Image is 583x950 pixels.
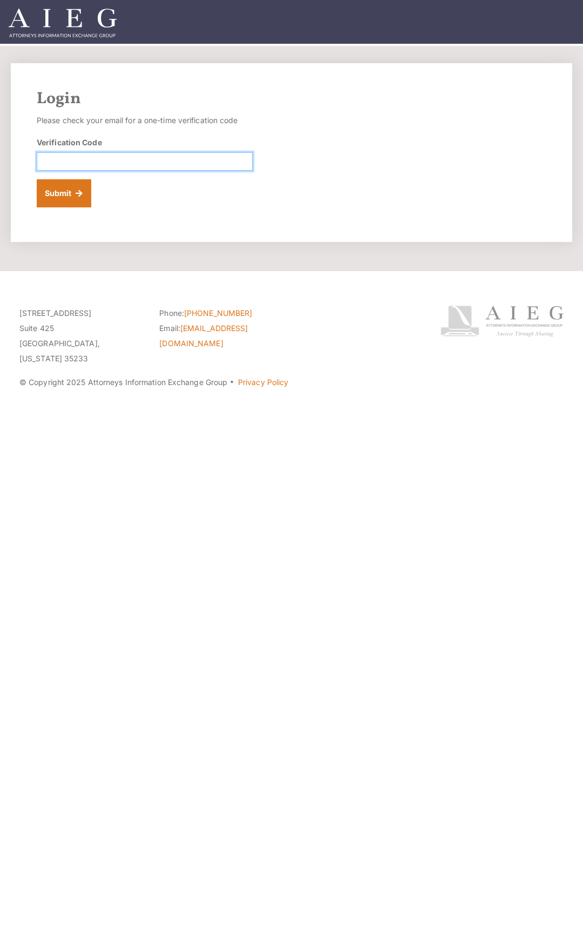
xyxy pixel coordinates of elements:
[159,306,283,321] li: Phone:
[9,9,117,37] img: Attorneys Information Exchange Group
[229,382,234,387] span: ·
[37,137,102,148] label: Verification Code
[37,179,91,207] button: Submit
[37,113,253,128] p: Please check your email for a one-time verification code
[440,306,564,337] img: Attorneys Information Exchange Group logo
[184,308,252,318] a: [PHONE_NUMBER]
[238,378,288,387] a: Privacy Policy
[37,89,546,109] h2: Login
[159,324,248,348] a: [EMAIL_ADDRESS][DOMAIN_NAME]
[19,306,143,366] p: [STREET_ADDRESS] Suite 425 [GEOGRAPHIC_DATA], [US_STATE] 35233
[19,375,423,390] p: © Copyright 2025 Attorneys Information Exchange Group
[159,321,283,351] li: Email:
